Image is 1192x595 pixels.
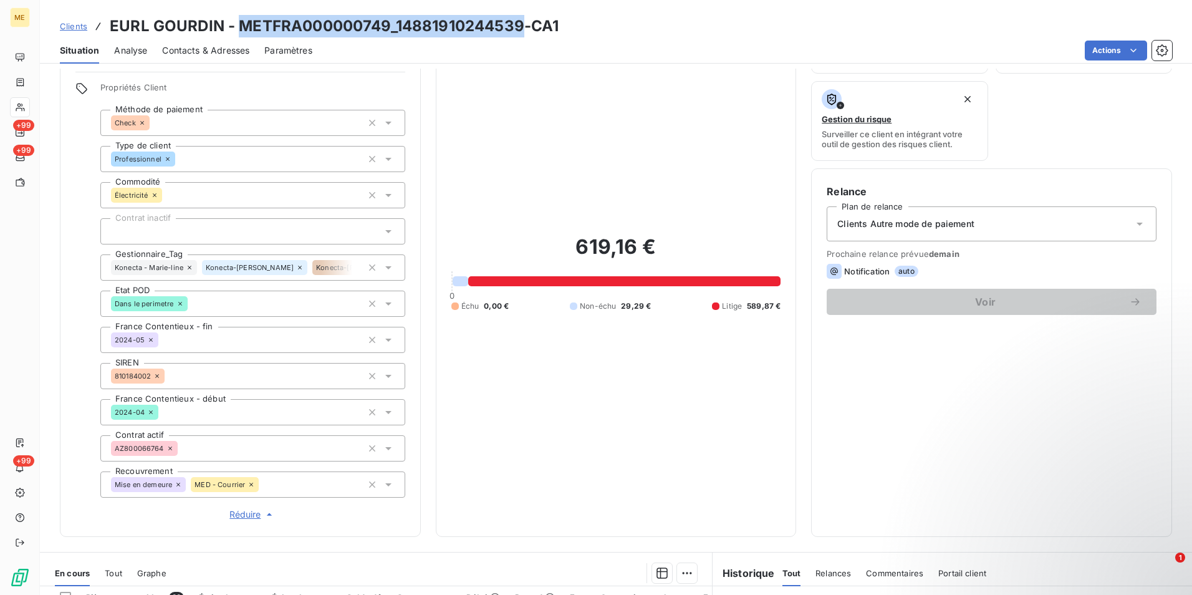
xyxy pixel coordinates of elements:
span: 29,29 € [621,301,651,312]
span: Litige [722,301,742,312]
span: 810184002 [115,372,151,380]
span: auto [895,266,918,277]
span: AZ800066764 [115,445,164,452]
span: Mise en demeure [115,481,172,488]
input: Ajouter une valeur [162,190,172,201]
input: Ajouter une valeur [165,370,175,382]
input: Ajouter une valeur [188,298,198,309]
img: Logo LeanPay [10,568,30,588]
span: 0 [449,291,454,301]
span: Clients [60,21,87,31]
div: ME [10,7,30,27]
button: Gestion du risqueSurveiller ce client en intégrant votre outil de gestion des risques client. [811,81,988,161]
span: 2024-04 [115,409,145,416]
span: 0,00 € [484,301,509,312]
h6: Historique [713,566,775,581]
input: Ajouter une valeur [111,226,121,237]
span: Clients Autre mode de paiement [837,218,974,230]
span: Voir [842,297,1129,307]
a: Clients [60,20,87,32]
span: Prochaine relance prévue [827,249,1156,259]
span: Konecta - Marie-line [115,264,183,271]
span: Check [115,119,136,127]
span: demain [929,249,959,259]
span: Graphe [137,568,166,578]
span: 589,87 € [747,301,781,312]
span: MED - Courrier [195,481,245,488]
h2: 619,16 € [451,235,781,272]
iframe: Intercom live chat [1150,553,1180,583]
span: Tout [782,568,801,578]
input: Ajouter une valeur [158,334,168,346]
span: +99 [13,120,34,131]
input: Ajouter une valeur [158,407,168,418]
span: Tout [105,568,122,578]
span: Notification [844,266,890,276]
span: Portail client [938,568,986,578]
span: Analyse [114,44,147,57]
iframe: Intercom notifications message [943,474,1192,561]
span: Électricité [115,191,148,199]
span: Situation [60,44,99,57]
span: Propriétés Client [100,82,405,100]
span: Contacts & Adresses [162,44,249,57]
span: 2024-05 [115,336,145,344]
button: Réduire [100,508,405,521]
span: Paramètres [264,44,312,57]
button: Actions [1085,41,1147,60]
input: Ajouter une valeur [259,479,269,490]
span: Non-échu [580,301,616,312]
span: Dans le perimetre [115,300,174,307]
input: Ajouter une valeur [178,443,188,454]
span: +99 [13,455,34,467]
span: Échu [461,301,479,312]
button: Voir [827,289,1156,315]
span: En cours [55,568,90,578]
span: Gestion du risque [822,114,892,124]
span: +99 [13,145,34,156]
span: 1 [1175,553,1185,563]
span: Konecta-[PERSON_NAME] [206,264,294,271]
span: Surveiller ce client en intégrant votre outil de gestion des risques client. [822,129,977,149]
span: Professionnel [115,155,161,163]
span: Réduire [229,508,276,521]
span: Commentaires [866,568,923,578]
input: Ajouter une valeur [352,262,362,273]
span: Konecta-[PERSON_NAME] [316,264,404,271]
span: Relances [815,568,851,578]
input: Ajouter une valeur [175,153,185,165]
h6: Relance [827,184,1156,199]
h3: EURL GOURDIN - METFRA000000749_14881910244539-CA1 [110,15,559,37]
input: Ajouter une valeur [150,117,160,128]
